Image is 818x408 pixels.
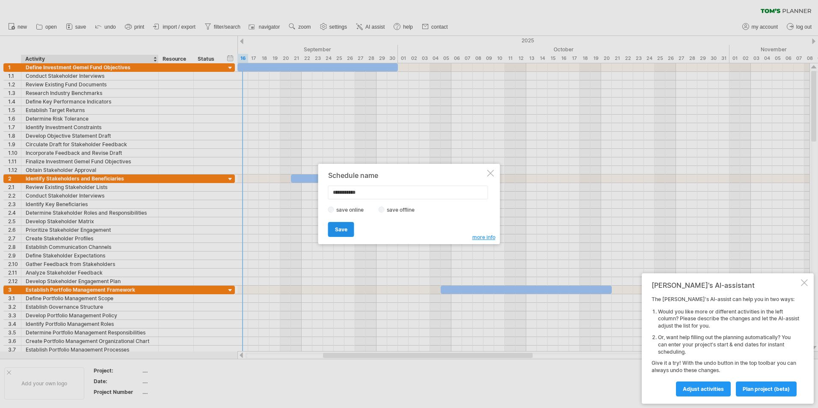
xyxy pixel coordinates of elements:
div: The [PERSON_NAME]'s AI-assist can help you in two ways: Give it a try! With the undo button in th... [652,296,799,396]
a: Save [328,222,354,237]
a: plan project (beta) [736,381,797,396]
span: more info [472,234,495,240]
span: Save [335,226,347,233]
div: [PERSON_NAME]'s AI-assistant [652,281,799,290]
a: Adjust activities [676,381,731,396]
span: Adjust activities [683,386,724,392]
label: save offline [385,207,422,213]
label: save online [334,207,371,213]
li: Or, want help filling out the planning automatically? You can enter your project's start & end da... [658,334,799,355]
span: plan project (beta) [743,386,790,392]
div: Schedule name [328,171,486,179]
li: Would you like more or different activities in the left column? Please describe the changes and l... [658,308,799,330]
